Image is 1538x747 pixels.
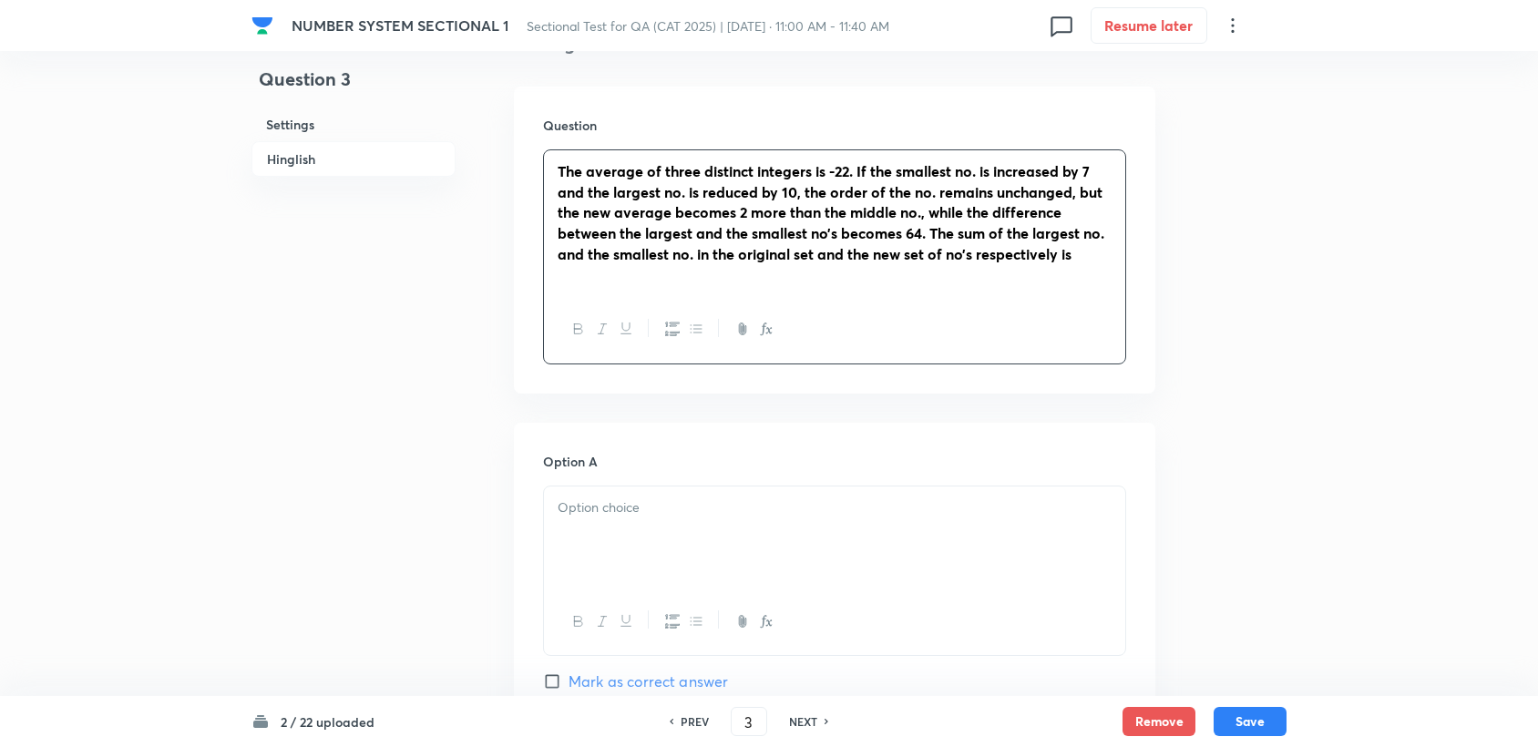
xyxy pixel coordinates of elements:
[251,141,456,177] h6: Hinglish
[558,161,1104,263] strong: The average of three distinct integers is -22. If the smallest no. is increased by 7 and the larg...
[527,17,889,35] span: Sectional Test for QA (CAT 2025) | [DATE] · 11:00 AM - 11:40 AM
[543,116,1126,135] h6: Question
[543,452,1126,471] h6: Option A
[1091,7,1207,44] button: Resume later
[281,712,374,732] h6: 2 / 22 uploaded
[1123,707,1195,736] button: Remove
[292,15,508,35] span: NUMBER SYSTEM SECTIONAL 1
[251,66,456,107] h4: Question 3
[251,15,273,36] img: Company Logo
[681,713,709,730] h6: PREV
[251,15,277,36] a: Company Logo
[569,670,728,692] span: Mark as correct answer
[1214,707,1287,736] button: Save
[789,713,817,730] h6: NEXT
[251,107,456,141] h6: Settings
